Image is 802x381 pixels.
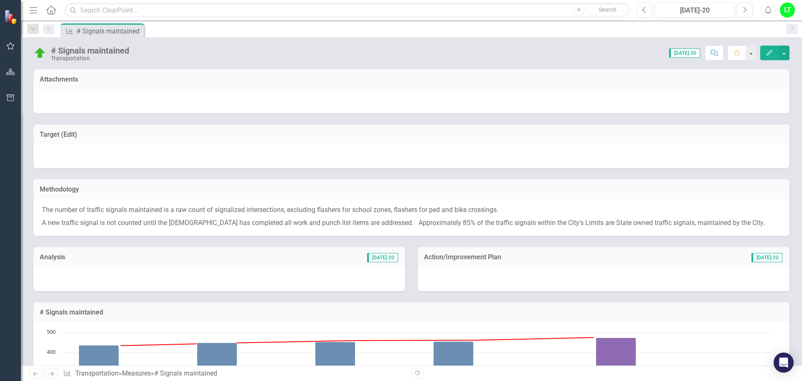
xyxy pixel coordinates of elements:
p: A new traffic signal is not counted until the [DEMOGRAPHIC_DATA] has completed all work and punch... [42,217,781,228]
div: » » [63,369,405,378]
div: # Signals maintained [154,369,217,377]
span: Search [599,6,617,13]
h3: # Signals maintained [40,309,783,316]
h3: Attachments [40,76,783,83]
div: [DATE]-20 [657,5,732,15]
span: [DATE]-20 [669,49,700,58]
text: 400 [47,348,56,355]
div: # Signals maintained [51,46,129,55]
input: Search ClearPoint... [65,3,630,18]
div: Open Intercom Messenger [774,353,794,373]
a: Transportation [75,369,119,377]
g: Target, series 2 of 3. Line with 6 data points. [119,336,595,347]
button: Search [586,4,628,16]
img: On Target [33,46,47,60]
div: # Signals maintained [76,26,142,36]
img: ClearPoint Strategy [4,10,19,24]
button: LT [780,3,795,18]
h3: Methodology [40,186,783,193]
span: [DATE]-20 [751,253,782,262]
p: The number of traffic signals maintained is a raw count of signalized intersections, excluding fl... [42,205,781,217]
h3: Action/Improvement Plan [424,253,679,261]
span: [DATE]-20 [367,253,398,262]
text: 500 [47,328,56,335]
h3: Analysis [40,253,200,261]
a: Measures [122,369,151,377]
h3: Target (Edit) [40,131,783,138]
div: Transportation [51,55,129,61]
button: [DATE]-20 [655,3,735,18]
